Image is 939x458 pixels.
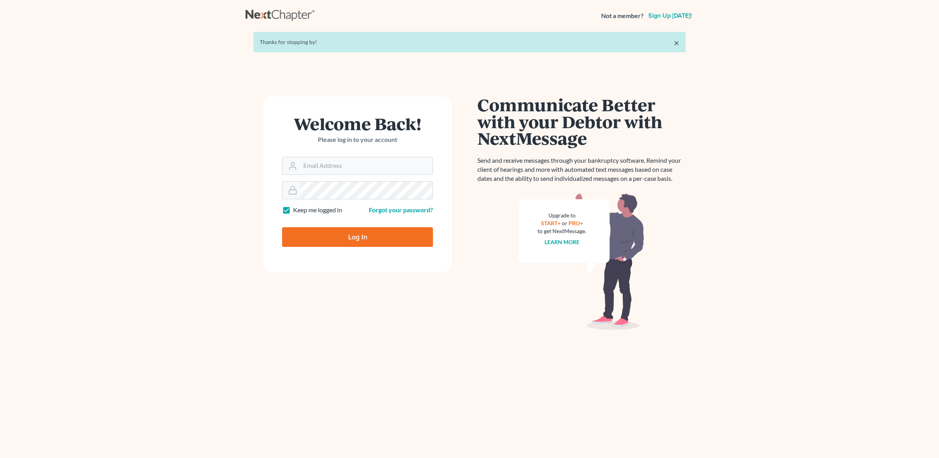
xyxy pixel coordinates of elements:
[601,11,644,20] strong: Not a member?
[674,38,679,48] a: ×
[562,220,567,226] span: or
[569,220,583,226] a: PRO+
[260,38,679,46] div: Thanks for stopping by!
[545,239,580,245] a: Learn more
[477,96,686,147] h1: Communicate Better with your Debtor with NextMessage
[369,206,433,213] a: Forgot your password?
[519,193,644,330] img: nextmessage_bg-59042aed3d76b12b5cd301f8e5b87938c9018125f34e5fa2b7a6b67550977c72.svg
[537,227,586,235] div: to get NextMessage.
[282,115,433,132] h1: Welcome Back!
[300,157,433,175] input: Email Address
[647,13,693,19] a: Sign up [DATE]!
[282,135,433,144] p: Please log in to your account
[477,156,686,183] p: Send and receive messages through your bankruptcy software. Remind your client of hearings and mo...
[537,212,586,219] div: Upgrade to
[541,220,561,226] a: START+
[293,206,342,215] label: Keep me logged in
[282,227,433,247] input: Log In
